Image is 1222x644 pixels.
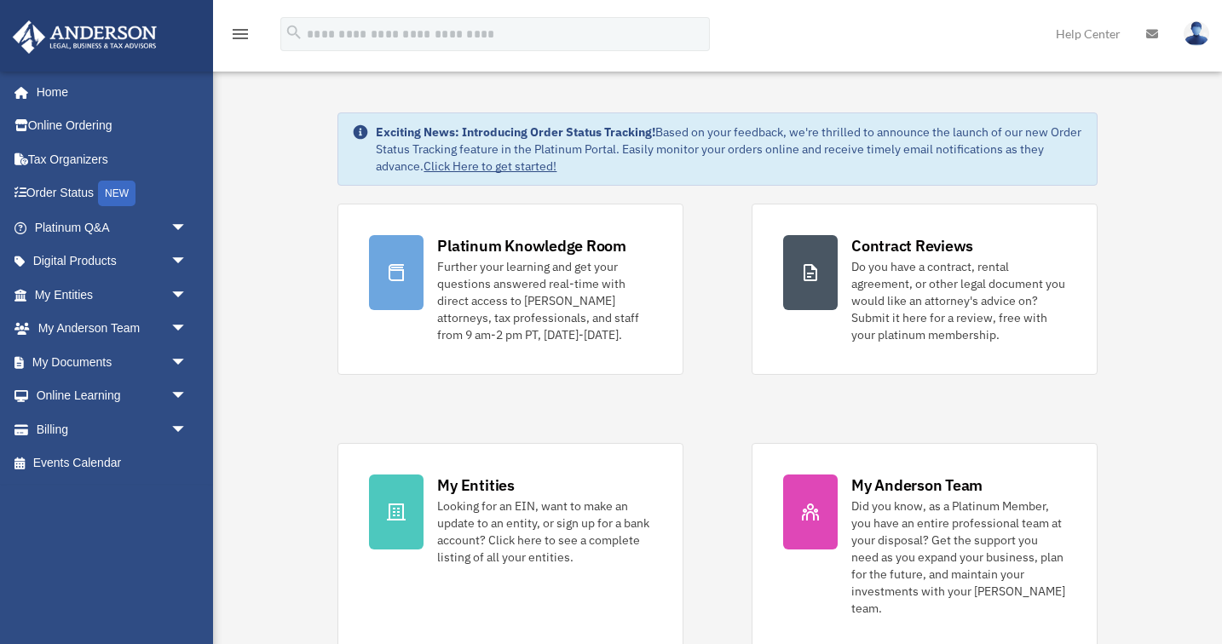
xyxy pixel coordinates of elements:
i: menu [230,24,251,44]
a: Tax Organizers [12,142,213,176]
i: search [285,23,303,42]
span: arrow_drop_down [170,244,205,279]
span: arrow_drop_down [170,312,205,347]
div: My Anderson Team [851,474,983,496]
div: NEW [98,181,135,206]
a: Online Learningarrow_drop_down [12,379,213,413]
div: Do you have a contract, rental agreement, or other legal document you would like an attorney's ad... [851,258,1066,343]
div: Further your learning and get your questions answered real-time with direct access to [PERSON_NAM... [437,258,652,343]
div: Looking for an EIN, want to make an update to an entity, or sign up for a bank account? Click her... [437,497,652,566]
div: Contract Reviews [851,235,973,256]
a: Events Calendar [12,446,213,480]
a: Online Ordering [12,109,213,143]
span: arrow_drop_down [170,379,205,414]
div: Did you know, as a Platinum Member, you have an entire professional team at your disposal? Get th... [851,497,1066,617]
strong: Exciting News: Introducing Order Status Tracking! [376,124,655,140]
a: Click Here to get started! [424,158,556,174]
img: Anderson Advisors Platinum Portal [8,20,162,54]
a: Home [12,75,205,109]
img: User Pic [1184,21,1209,46]
a: Billingarrow_drop_down [12,412,213,446]
a: Platinum Knowledge Room Further your learning and get your questions answered real-time with dire... [337,204,683,375]
div: My Entities [437,474,514,496]
div: Based on your feedback, we're thrilled to announce the launch of our new Order Status Tracking fe... [376,124,1082,175]
a: My Entitiesarrow_drop_down [12,278,213,312]
span: arrow_drop_down [170,345,205,380]
a: Digital Productsarrow_drop_down [12,244,213,279]
a: My Documentsarrow_drop_down [12,345,213,379]
div: Platinum Knowledge Room [437,235,626,256]
a: menu [230,30,251,44]
span: arrow_drop_down [170,412,205,447]
a: Contract Reviews Do you have a contract, rental agreement, or other legal document you would like... [752,204,1098,375]
span: arrow_drop_down [170,210,205,245]
a: Order StatusNEW [12,176,213,211]
a: Platinum Q&Aarrow_drop_down [12,210,213,244]
a: My Anderson Teamarrow_drop_down [12,312,213,346]
span: arrow_drop_down [170,278,205,313]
